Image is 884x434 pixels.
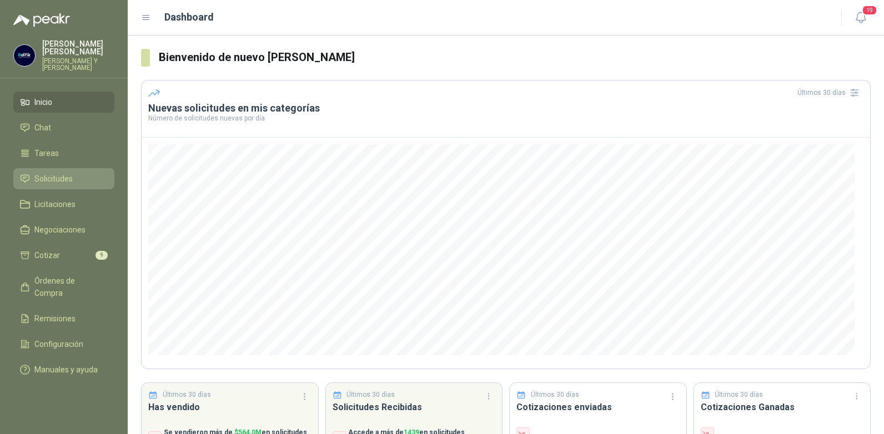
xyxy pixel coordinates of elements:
[13,245,114,266] a: Cotizar9
[34,122,51,134] span: Chat
[13,92,114,113] a: Inicio
[797,84,863,102] div: Últimos 30 días
[34,96,52,108] span: Inicio
[13,13,70,27] img: Logo peakr
[346,390,395,400] p: Últimos 30 días
[531,390,579,400] p: Últimos 30 días
[163,390,211,400] p: Últimos 30 días
[13,359,114,380] a: Manuales y ayuda
[701,400,864,414] h3: Cotizaciones Ganadas
[13,168,114,189] a: Solicitudes
[862,5,877,16] span: 19
[34,364,98,376] span: Manuales y ayuda
[13,117,114,138] a: Chat
[164,9,214,25] h1: Dashboard
[851,8,871,28] button: 19
[13,308,114,329] a: Remisiones
[148,102,863,115] h3: Nuevas solicitudes en mis categorías
[13,143,114,164] a: Tareas
[42,40,114,55] p: [PERSON_NAME] [PERSON_NAME]
[14,45,35,66] img: Company Logo
[34,198,76,210] span: Licitaciones
[13,334,114,355] a: Configuración
[34,338,83,350] span: Configuración
[148,400,312,414] h3: Has vendido
[333,400,496,414] h3: Solicitudes Recibidas
[34,275,104,299] span: Órdenes de Compra
[34,312,76,325] span: Remisiones
[715,390,763,400] p: Últimos 30 días
[34,147,59,159] span: Tareas
[148,115,863,122] p: Número de solicitudes nuevas por día
[34,173,73,185] span: Solicitudes
[13,270,114,304] a: Órdenes de Compra
[159,49,871,66] h3: Bienvenido de nuevo [PERSON_NAME]
[13,194,114,215] a: Licitaciones
[42,58,114,71] p: [PERSON_NAME] Y [PERSON_NAME]
[34,249,60,261] span: Cotizar
[13,219,114,240] a: Negociaciones
[516,400,680,414] h3: Cotizaciones enviadas
[34,224,86,236] span: Negociaciones
[96,251,108,260] span: 9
